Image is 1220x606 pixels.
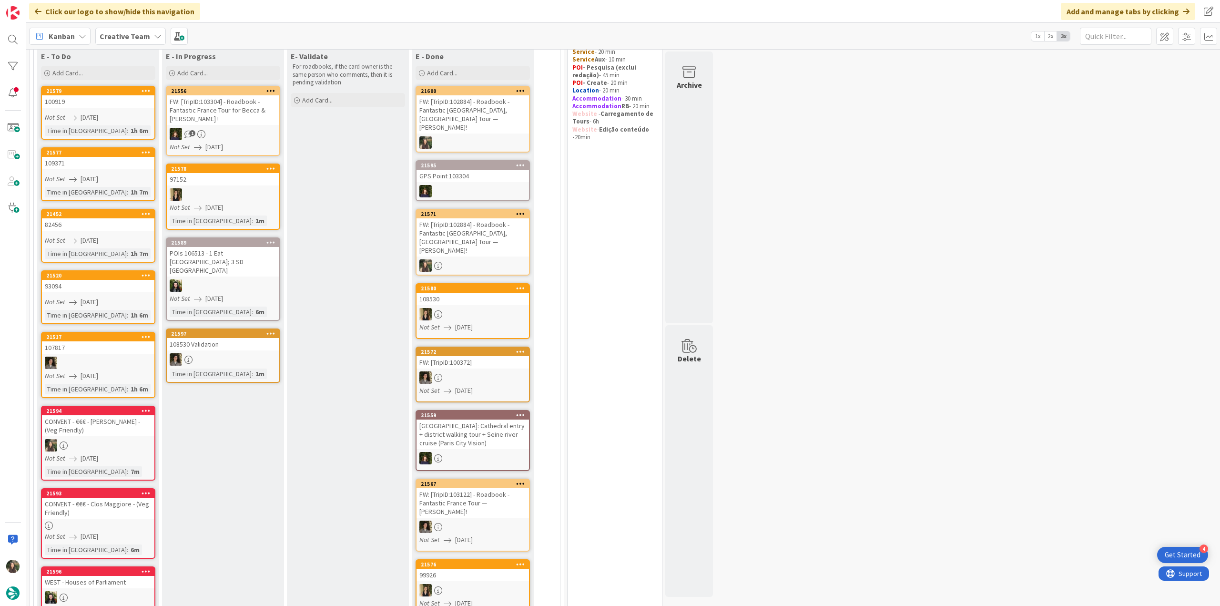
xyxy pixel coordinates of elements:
strong: Service [572,48,595,56]
img: MC [419,185,432,197]
div: WEST - Houses of Parliament [42,576,154,588]
div: Time in [GEOGRAPHIC_DATA] [45,310,127,320]
p: - - 6h [572,110,657,126]
p: - 10 min [572,56,657,63]
strong: Aux [595,55,605,63]
i: Not Set [419,386,440,395]
span: [DATE] [205,203,223,213]
span: [DATE] [81,297,98,307]
div: Archive [677,79,702,91]
div: 21572 [421,349,529,355]
div: 21595GPS Point 103304 [417,161,529,182]
span: : [127,466,128,477]
div: 21596WEST - Houses of Parliament [42,567,154,588]
div: 21579 [42,87,154,95]
div: IG [417,259,529,272]
img: IG [45,439,57,452]
div: 21600 [417,87,529,95]
a: 21589POIs 106513 - 1 Eat [GEOGRAPHIC_DATA]; 3 SD [GEOGRAPHIC_DATA]BCNot Set[DATE]Time in [GEOGRAP... [166,237,280,321]
div: 2157897152 [167,164,279,185]
span: [DATE] [81,236,98,246]
div: 21594 [46,408,154,414]
div: 21559[GEOGRAPHIC_DATA]: Cathedral entry + district walking tour + Seine river cruise (Paris City ... [417,411,529,449]
span: : [127,248,128,259]
div: Time in [GEOGRAPHIC_DATA] [170,369,252,379]
div: 21593CONVENT - €€€ - Clos Maggiore - (Veg Friendly) [42,489,154,519]
span: [DATE] [81,532,98,542]
div: 21595 [421,162,529,169]
span: E - To Do [41,51,71,61]
img: IG [6,560,20,573]
div: 21594CONVENT - €€€ - [PERSON_NAME] - (Veg Friendly) [42,407,154,436]
div: 21597108530 Validation [167,329,279,350]
div: FW: [TripID:103304] - Roadbook - Fantastic France Tour for Becca & [PERSON_NAME] ! [167,95,279,125]
div: MS [417,521,529,533]
strong: Accommodation [572,94,621,103]
div: BC [167,279,279,292]
div: GPS Point 103304 [417,170,529,182]
div: 108530 Validation [167,338,279,350]
strong: Website [572,125,597,134]
span: [DATE] [205,294,223,304]
span: : [127,544,128,555]
i: Not Set [45,236,65,245]
span: [DATE] [455,535,473,545]
div: 1h 7m [128,187,151,197]
a: 21597108530 ValidationMSTime in [GEOGRAPHIC_DATA]:1m [166,329,280,383]
div: 21576 [417,560,529,569]
span: 1 [189,130,195,136]
a: 21571FW: [TripID:102884] - Roadbook - Fantastic [GEOGRAPHIC_DATA], [GEOGRAPHIC_DATA] Tour — [PERS... [416,209,530,276]
div: Click our logo to show/hide this navigation [29,3,200,20]
div: Add and manage tabs by clicking [1061,3,1195,20]
div: Delete [678,353,701,364]
div: Time in [GEOGRAPHIC_DATA] [170,216,252,226]
div: 21572FW: [TripID:100372] [417,348,529,369]
div: 21556 [167,87,279,95]
div: 21580 [417,284,529,293]
div: 6m [128,544,142,555]
div: IG [417,136,529,149]
div: 21577 [46,149,154,156]
div: 21572 [417,348,529,356]
i: Not Set [170,294,190,303]
div: 21517107817 [42,333,154,354]
div: 1h 6m [128,310,151,320]
div: 109371 [42,157,154,169]
span: E - Done [416,51,444,61]
div: [GEOGRAPHIC_DATA]: Cathedral entry + district walking tour + Seine river cruise (Paris City Vision) [417,420,529,449]
a: 21594CONVENT - €€€ - [PERSON_NAME] - (Veg Friendly)IGNot Set[DATE]Time in [GEOGRAPHIC_DATA]:7m [41,406,155,481]
span: : [127,187,128,197]
div: Time in [GEOGRAPHIC_DATA] [45,125,127,136]
span: [DATE] [455,322,473,332]
i: Not Set [45,175,65,183]
div: Time in [GEOGRAPHIC_DATA] [45,248,127,259]
div: IG [42,439,154,452]
div: 21452 [42,210,154,218]
img: IG [419,259,432,272]
span: Add Card... [302,96,333,104]
span: [DATE] [81,113,98,123]
div: 2152093094 [42,271,154,292]
span: E - In Progress [166,51,216,61]
div: 97152 [167,173,279,185]
img: MS [419,371,432,384]
span: E- Validate [291,51,328,61]
div: 21578 [167,164,279,173]
strong: Edição conteúdo - [572,125,651,141]
div: 21576 [421,561,529,568]
strong: POI [572,79,583,87]
div: MS [417,371,529,384]
div: 1h 6m [128,125,151,136]
div: SP [167,188,279,201]
img: BC [45,591,57,604]
p: - 30 min [572,95,657,103]
div: 21517 [42,333,154,341]
a: 21556FW: [TripID:103304] - Roadbook - Fantastic France Tour for Becca & [PERSON_NAME] !MCNot Set[... [166,86,280,156]
a: 21580108530SPNot Set[DATE] [416,283,530,339]
img: avatar [6,586,20,600]
p: - 20 min [572,103,657,110]
p: - 20min [572,126,657,142]
strong: Location [572,86,599,94]
span: Kanban [49,31,75,42]
p: - 45 min [572,64,657,80]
